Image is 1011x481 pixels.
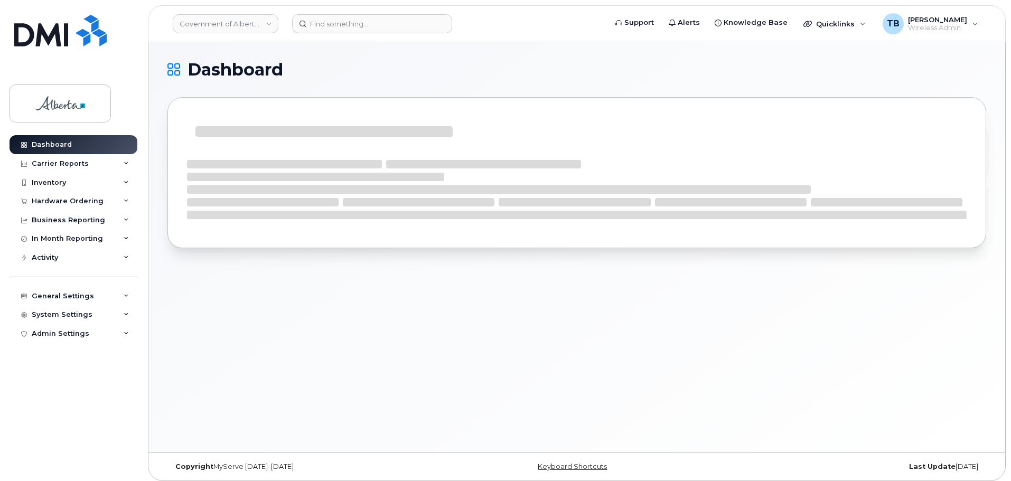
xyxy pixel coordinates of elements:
[909,463,956,470] strong: Last Update
[713,463,986,471] div: [DATE]
[175,463,213,470] strong: Copyright
[167,463,441,471] div: MyServe [DATE]–[DATE]
[538,463,607,470] a: Keyboard Shortcuts
[188,62,283,78] span: Dashboard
